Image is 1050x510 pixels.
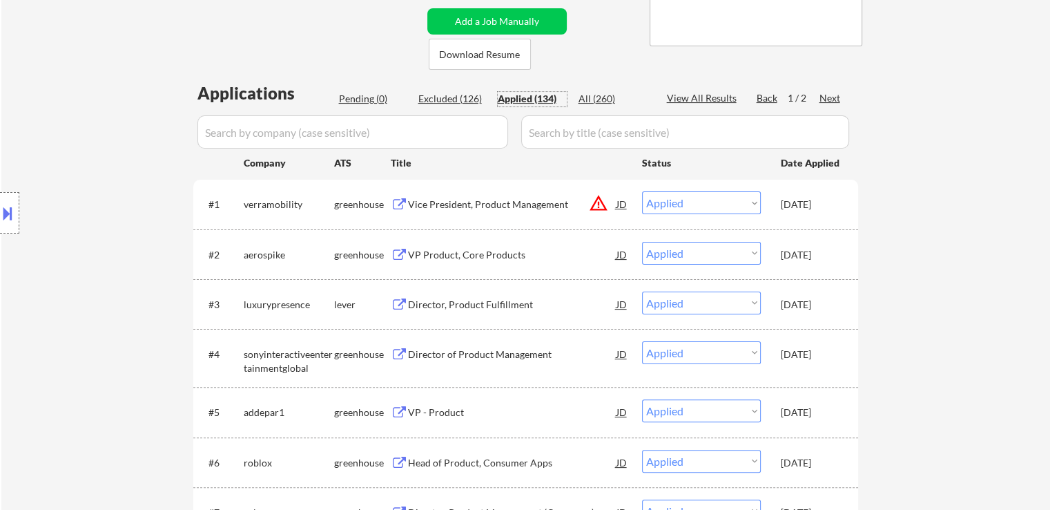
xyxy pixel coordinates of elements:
div: Next [819,91,842,105]
div: luxurypresence [244,298,334,312]
div: Title [391,156,629,170]
div: greenhouse [334,348,391,361]
div: VP Product, Core Products [408,248,616,262]
div: [DATE] [781,198,842,211]
div: greenhouse [334,456,391,470]
div: JD [615,242,629,267]
div: aerospike [244,248,334,262]
div: #4 [208,348,233,361]
div: #5 [208,406,233,419]
div: Company [244,156,334,170]
input: Search by company (case sensitive) [197,115,508,149]
div: Pending (0) [339,92,408,106]
div: lever [334,298,391,312]
div: Back [757,91,779,105]
div: JD [615,341,629,366]
div: verramobility [244,198,334,211]
div: JD [615,399,629,424]
div: VP - Product [408,406,616,419]
div: Applied (134) [498,92,567,106]
div: Status [642,150,761,175]
div: 1 / 2 [788,91,819,105]
div: sonyinteractiveentertainmentglobal [244,348,334,375]
div: greenhouse [334,198,391,211]
div: Date Applied [781,156,842,170]
div: Applications [197,85,334,102]
div: All (260) [579,92,648,106]
div: JD [615,450,629,475]
div: [DATE] [781,348,842,361]
div: Director, Product Fulfillment [408,298,616,312]
button: Download Resume [429,39,531,70]
div: [DATE] [781,456,842,470]
button: warning_amber [589,193,608,213]
div: [DATE] [781,298,842,312]
div: #6 [208,456,233,470]
div: roblox [244,456,334,470]
div: JD [615,292,629,317]
div: Vice President, Product Management [408,198,616,211]
div: JD [615,191,629,216]
div: greenhouse [334,406,391,419]
button: Add a Job Manually [427,8,567,35]
div: addepar1 [244,406,334,419]
div: ATS [334,156,391,170]
div: Director of Product Management [408,348,616,361]
input: Search by title (case sensitive) [521,115,849,149]
div: Head of Product, Consumer Apps [408,456,616,470]
div: greenhouse [334,248,391,262]
div: [DATE] [781,248,842,262]
div: Excluded (126) [418,92,487,106]
div: View All Results [667,91,741,105]
div: [DATE] [781,406,842,419]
